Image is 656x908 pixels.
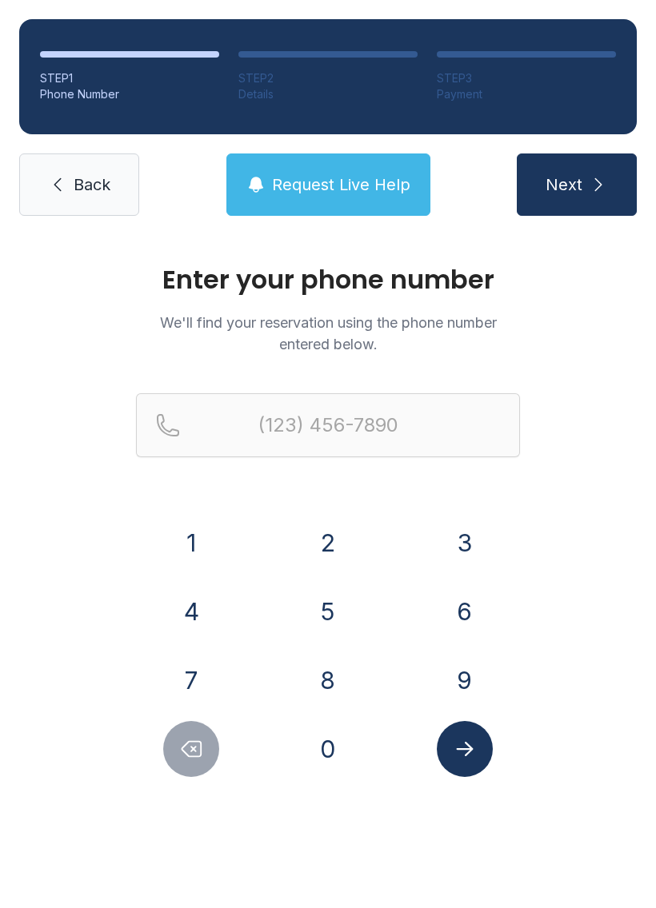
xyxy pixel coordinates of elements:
[163,515,219,571] button: 1
[437,86,616,102] div: Payment
[437,515,493,571] button: 3
[136,267,520,293] h1: Enter your phone number
[74,173,110,196] span: Back
[300,515,356,571] button: 2
[136,312,520,355] p: We'll find your reservation using the phone number entered below.
[437,721,493,777] button: Submit lookup form
[238,86,418,102] div: Details
[300,721,356,777] button: 0
[136,393,520,457] input: Reservation phone number
[437,583,493,639] button: 6
[300,652,356,708] button: 8
[40,86,219,102] div: Phone Number
[163,583,219,639] button: 4
[163,652,219,708] button: 7
[546,173,582,196] span: Next
[437,70,616,86] div: STEP 3
[272,173,410,196] span: Request Live Help
[163,721,219,777] button: Delete number
[437,652,493,708] button: 9
[40,70,219,86] div: STEP 1
[238,70,418,86] div: STEP 2
[300,583,356,639] button: 5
